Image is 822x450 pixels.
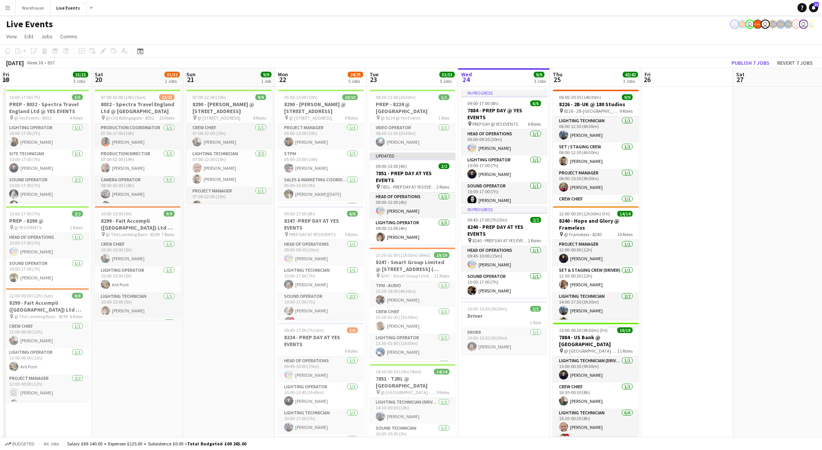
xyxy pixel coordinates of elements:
[553,334,639,348] h3: 7884 - US Bank @ [GEOGRAPHIC_DATA]
[534,72,544,77] span: 9/9
[553,383,639,409] app-card-role: Crew Chief1/116:30-00:30 (8h)[PERSON_NAME]
[530,320,541,325] span: 1 Role
[277,75,288,84] span: 22
[192,94,226,100] span: 07:00-22:00 (15h)
[461,90,547,203] div: In progress09:00-17:00 (8h)6/67884 - PREP DAY @ YES EVENTS PREP DAY @ YES EVENTS6 RolesHead of Op...
[472,238,528,243] span: 8240 - PREP DAY AT YES EVENTS
[278,240,364,266] app-card-role: Head of Operations1/109:00-09:30 (30m)[PERSON_NAME]
[370,281,455,307] app-card-role: TPM - AUDIO1/113:30-18:00 (4h30m)[PERSON_NAME]
[461,182,547,208] app-card-role: Sound Operator1/110:00-17:00 (7h)[PERSON_NAME]
[559,211,610,217] span: 12:00-00:30 (12h30m) (Fri)
[644,71,651,78] span: Fri
[9,94,40,100] span: 10:00-17:00 (7h)
[6,59,24,67] div: [DATE]
[73,72,88,77] span: 15/15
[617,232,633,237] span: 10 Roles
[553,356,639,383] app-card-role: Lighting Technician (Driver)1/115:00-00:30 (9h30m)[PERSON_NAME]
[807,20,816,29] app-user-avatar: Technical Department
[255,94,266,100] span: 9/9
[552,75,562,84] span: 25
[50,0,87,15] button: Live Events
[438,115,449,121] span: 1 Role
[370,90,455,149] div: 08:30-11:00 (2h30m)1/1PREP - 8224 @ [GEOGRAPHIC_DATA] @ 8224 @ Yes Events1 RoleVideo Operator1/10...
[72,211,83,217] span: 2/2
[370,424,455,450] app-card-role: Sound Technician1/116:00-19:00 (3h)[PERSON_NAME]
[278,101,364,115] h3: 8290 - [PERSON_NAME] @ [STREET_ADDRESS]
[3,206,89,285] div: 10:00-17:00 (7h)2/2PREP - 8290 @ @ YES EVENTS2 RolesHead of Operations1/110:00-17:00 (7h)[PERSON_...
[738,20,747,29] app-user-avatar: Alex Gill
[186,90,272,203] app-job-card: 07:00-22:00 (15h)9/98290 - [PERSON_NAME] @ [STREET_ADDRESS] @ [STREET_ADDRESS]8 RolesCrew Chief1/...
[164,211,174,217] span: 9/9
[186,101,272,115] h3: 8290 - [PERSON_NAME] @ [STREET_ADDRESS]
[461,156,547,182] app-card-role: Lighting Operator1/110:00-17:00 (7h)[PERSON_NAME]
[25,60,44,66] span: Week 38
[25,33,33,40] span: Edit
[3,322,89,348] app-card-role: Crew Chief1/112:00-00:00 (12h)[PERSON_NAME]
[376,252,430,258] span: 13:30-01:00 (11h30m) (Wed)
[814,2,819,7] span: 13
[461,107,547,121] h3: 7884 - PREP DAY @ YES EVENTS
[278,123,364,149] app-card-role: Project Manager1/105:00-15:00 (10h)[PERSON_NAME]
[3,288,89,402] app-job-card: 12:00-00:00 (12h) (Sat)8/88299 - Fait Accompli ([GEOGRAPHIC_DATA]) Ltd @ [GEOGRAPHIC_DATA] @ The ...
[95,318,181,355] app-card-role: Project Manager2/2
[617,348,633,354] span: 11 Roles
[185,75,196,84] span: 21
[370,259,455,273] h3: 8247 - Smart Group Limited @ [STREET_ADDRESS] ( Formerly Freemasons' Hall)
[106,232,159,237] span: @ The Lambing Barn - 8299
[553,323,639,436] div: 15:00-00:30 (9h30m) (Fri)19/197884 - US Bank @ [GEOGRAPHIC_DATA] @ [GEOGRAPHIC_DATA] - 788411 Rol...
[776,20,785,29] app-user-avatar: Production Managers
[42,441,61,447] span: All jobs
[41,33,53,40] span: Jobs
[461,312,547,319] h3: Driver
[95,240,181,266] app-card-role: Crew Chief1/110:00-15:00 (5h)[PERSON_NAME]
[4,440,36,448] button: Budgeted
[620,108,633,114] span: 9 Roles
[528,238,541,243] span: 2 Roles
[345,348,358,354] span: 6 Roles
[534,78,546,84] div: 3 Jobs
[186,123,272,149] app-card-role: Crew Chief1/107:00-22:00 (15h)[PERSON_NAME]
[3,90,89,203] app-job-card: 10:00-17:00 (7h)5/5PREP - 8032 - Spectra Travel England Ltd @ YES EVENTS @ Yes Events - 80324 Rol...
[461,246,547,272] app-card-role: Head of Operations1/109:45-10:00 (15m)[PERSON_NAME]
[101,94,146,100] span: 07:00-02:00 (19h) (Sun)
[623,72,638,77] span: 42/42
[278,323,364,436] div: 09:45-17:00 (7h15m)5/68224 - PREP DAY AT YES EVENTS6 RolesHead of Operations1/109:45-10:00 (15m)[...
[6,33,17,40] span: View
[261,72,271,77] span: 9/9
[368,75,378,84] span: 23
[261,78,271,84] div: 1 Job
[345,232,358,237] span: 5 Roles
[370,307,455,333] app-card-role: Crew Chief1/113:30-01:00 (11h30m)[PERSON_NAME]
[370,248,455,361] app-job-card: 13:30-01:00 (11h30m) (Wed)19/198247 - Smart Group Limited @ [STREET_ADDRESS] ( Formerly Freemason...
[553,101,639,108] h3: 8226 - 2B-UK @ 180 Studios
[439,72,455,77] span: 53/53
[565,434,569,438] span: !
[3,299,89,313] h3: 8299 - Fait Accompli ([GEOGRAPHIC_DATA]) Ltd @ [GEOGRAPHIC_DATA]
[186,187,272,213] app-card-role: Project Manager1/107:00-22:00 (15h)[PERSON_NAME]
[95,206,181,320] app-job-card: 10:00-15:00 (5h)9/98299 - Fait Accompli ([GEOGRAPHIC_DATA]) Ltd @ [GEOGRAPHIC_DATA] @ The Lambing...
[553,195,639,221] app-card-role: Crew Chief1/106:00-20:30 (14h30m)
[95,292,181,318] app-card-role: Lighting Technician1/110:00-15:00 (5h)[PERSON_NAME]
[553,90,639,203] app-job-card: 06:00-20:30 (14h30m)9/98226 - 2B-UK @ 180 Studios 8226 - 2B-[GEOGRAPHIC_DATA]9 RolesLighting Tech...
[434,273,449,279] span: 11 Roles
[3,149,89,176] app-card-role: Site Technician1/110:00-17:00 (7h)[PERSON_NAME]
[3,31,20,41] a: View
[370,170,455,184] h3: 7851 - PREP DAY AT YES EVENTS
[3,176,89,213] app-card-role: Sound Operator2/210:00-17:00 (7h)[PERSON_NAME][PERSON_NAME]
[72,293,83,299] span: 8/8
[278,266,364,292] app-card-role: Lighting Technician1/110:00-17:00 (7h)[PERSON_NAME]
[381,115,421,121] span: @ 8224 @ Yes Events
[14,115,51,121] span: @ Yes Events - 8032
[370,71,378,78] span: Tue
[370,123,455,149] app-card-role: Video Operator1/108:30-11:00 (2h30m)[PERSON_NAME]
[530,217,541,223] span: 2/2
[381,389,436,395] span: @ [GEOGRAPHIC_DATA] - 7851
[370,153,455,245] app-job-card: Updated09:00-13:00 (4h)2/27851 - PREP DAY AT YES EVENTS 7851 - PREP DAY AT YES EVENTS2 RolesHead ...
[622,94,633,100] span: 9/9
[278,206,364,320] div: 09:00-17:00 (8h)6/68247 -PREP DAY AT YES EVENTS PREP DAY AT YES EVENTS5 RolesHead of Operations1/...
[106,115,154,121] span: @ Old Billingsgate - 8032
[278,176,364,202] app-card-role: Sales & Marketing Coordinator1/106:00-15:00 (9h)[PERSON_NAME][DATE]
[95,71,103,78] span: Sat
[278,383,364,409] app-card-role: Lighting Operator1/110:00-13:45 (3h45m)[PERSON_NAME]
